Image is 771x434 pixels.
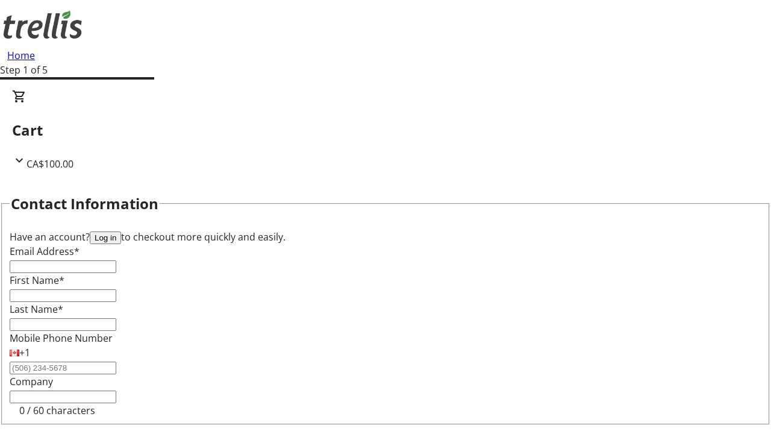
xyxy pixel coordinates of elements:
label: First Name* [10,274,64,287]
h2: Contact Information [11,193,158,215]
label: Company [10,375,53,388]
label: Mobile Phone Number [10,332,113,345]
button: Log in [90,231,121,244]
label: Email Address* [10,245,80,258]
tr-character-limit: 0 / 60 characters [19,404,95,417]
div: Have an account? to checkout more quickly and easily. [10,230,761,244]
h2: Cart [12,119,759,141]
input: (506) 234-5678 [10,362,116,374]
label: Last Name* [10,303,63,316]
div: CartCA$100.00 [12,89,759,171]
span: CA$100.00 [27,157,73,171]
